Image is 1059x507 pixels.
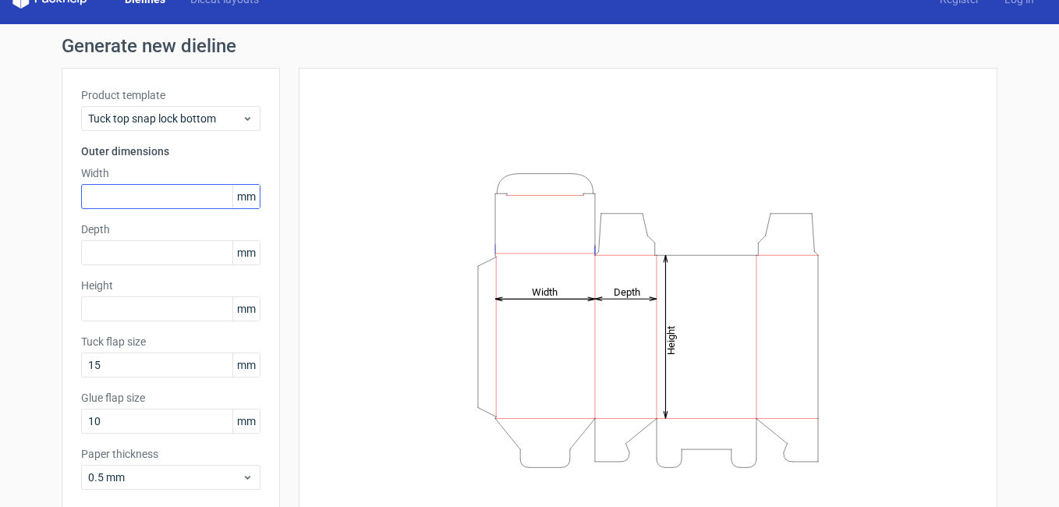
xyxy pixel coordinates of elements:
[614,285,640,297] tspan: Depth
[88,111,242,126] span: Tuck top snap lock bottom
[665,325,677,354] tspan: Height
[88,470,242,485] span: 0.5 mm
[62,37,997,55] h1: Generate new dieline
[81,446,260,462] label: Paper thickness
[81,222,260,237] label: Depth
[232,409,260,433] span: mm
[232,353,260,377] span: mm
[81,87,260,103] label: Product template
[81,278,260,293] label: Height
[81,390,260,406] label: Glue flap size
[232,241,260,264] span: mm
[532,285,558,297] tspan: Width
[232,297,260,321] span: mm
[81,144,260,159] h3: Outer dimensions
[232,185,260,208] span: mm
[81,165,260,181] label: Width
[81,334,260,349] label: Tuck flap size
